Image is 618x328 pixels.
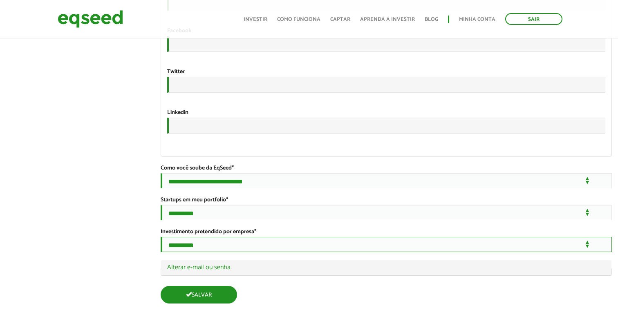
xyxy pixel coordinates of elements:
[161,197,228,203] label: Startups em meu portfolio
[505,13,562,25] a: Sair
[161,286,237,303] button: Salvar
[360,17,415,22] a: Aprenda a investir
[161,165,234,171] label: Como você soube da EqSeed
[161,229,256,235] label: Investimento pretendido por empresa
[425,17,438,22] a: Blog
[277,17,320,22] a: Como funciona
[459,17,495,22] a: Minha conta
[167,110,188,116] label: Linkedin
[330,17,350,22] a: Captar
[167,69,185,75] label: Twitter
[167,264,605,271] a: Alterar e-mail ou senha
[232,163,234,173] span: Este campo é obrigatório.
[254,227,256,237] span: Este campo é obrigatório.
[58,8,123,30] img: EqSeed
[244,17,267,22] a: Investir
[226,195,228,205] span: Este campo é obrigatório.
